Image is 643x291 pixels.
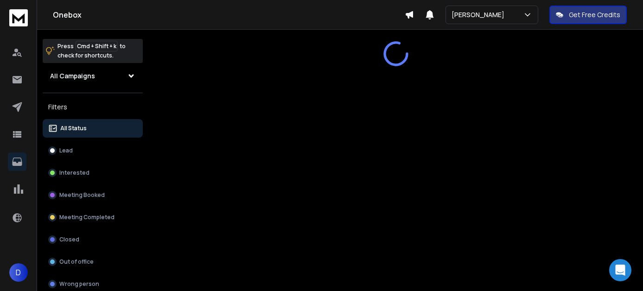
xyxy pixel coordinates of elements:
[59,280,99,288] p: Wrong person
[60,125,87,132] p: All Status
[609,259,631,281] div: Open Intercom Messenger
[76,41,118,51] span: Cmd + Shift + k
[43,101,143,114] h3: Filters
[43,208,143,227] button: Meeting Completed
[9,263,28,282] button: D
[43,119,143,138] button: All Status
[59,169,89,177] p: Interested
[59,258,94,266] p: Out of office
[569,10,620,19] p: Get Free Credits
[43,186,143,204] button: Meeting Booked
[53,9,405,20] h1: Onebox
[57,42,126,60] p: Press to check for shortcuts.
[59,147,73,154] p: Lead
[9,9,28,26] img: logo
[549,6,627,24] button: Get Free Credits
[59,214,115,221] p: Meeting Completed
[452,10,508,19] p: [PERSON_NAME]
[43,230,143,249] button: Closed
[43,67,143,85] button: All Campaigns
[59,191,105,199] p: Meeting Booked
[43,141,143,160] button: Lead
[43,164,143,182] button: Interested
[43,253,143,271] button: Out of office
[59,236,79,243] p: Closed
[50,71,95,81] h1: All Campaigns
